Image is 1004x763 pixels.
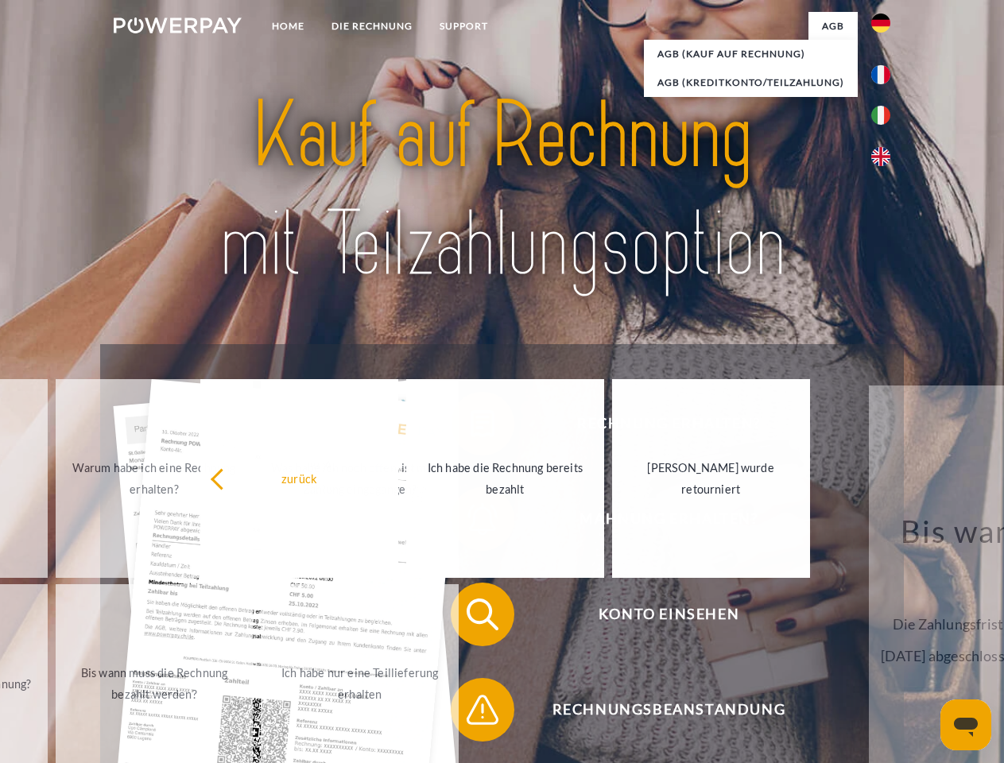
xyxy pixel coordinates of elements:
[871,14,890,33] img: de
[474,583,863,646] span: Konto einsehen
[463,690,502,730] img: qb_warning.svg
[451,678,864,742] button: Rechnungsbeanstandung
[318,12,426,41] a: DIE RECHNUNG
[65,457,244,500] div: Warum habe ich eine Rechnung erhalten?
[622,457,800,500] div: [PERSON_NAME] wurde retourniert
[270,662,449,705] div: Ich habe nur eine Teillieferung erhalten
[871,147,890,166] img: en
[463,595,502,634] img: qb_search.svg
[808,12,858,41] a: agb
[871,65,890,84] img: fr
[416,457,595,500] div: Ich habe die Rechnung bereits bezahlt
[644,68,858,97] a: AGB (Kreditkonto/Teilzahlung)
[152,76,852,304] img: title-powerpay_de.svg
[644,40,858,68] a: AGB (Kauf auf Rechnung)
[114,17,242,33] img: logo-powerpay-white.svg
[474,678,863,742] span: Rechnungsbeanstandung
[426,12,502,41] a: SUPPORT
[258,12,318,41] a: Home
[940,699,991,750] iframe: Schaltfläche zum Öffnen des Messaging-Fensters
[65,662,244,705] div: Bis wann muss die Rechnung bezahlt werden?
[451,583,864,646] button: Konto einsehen
[871,106,890,125] img: it
[210,467,389,489] div: zurück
